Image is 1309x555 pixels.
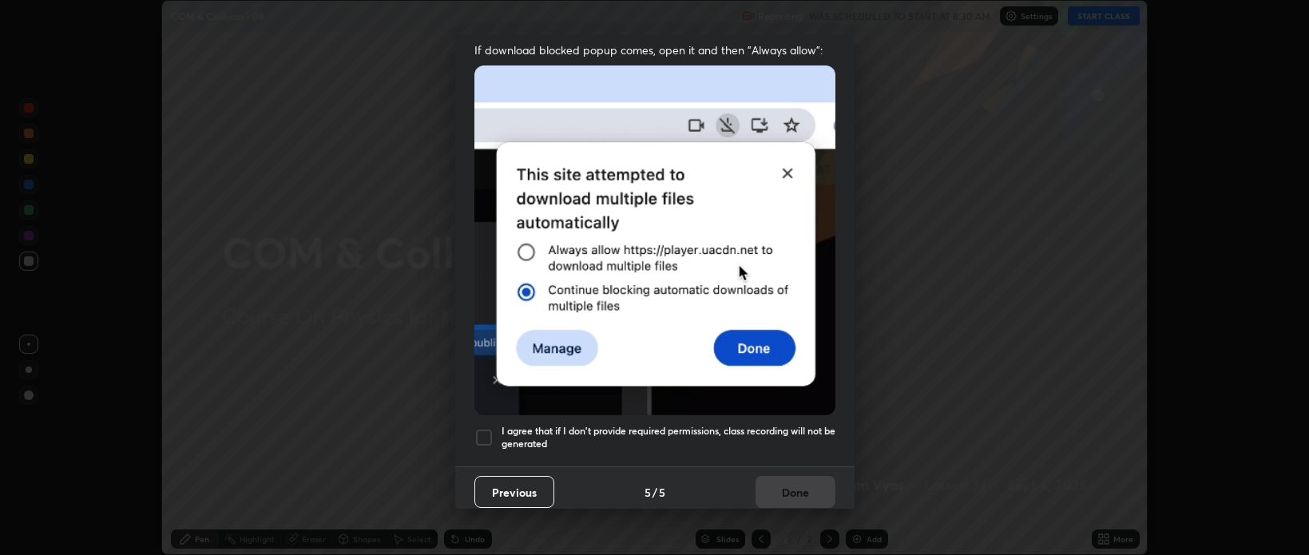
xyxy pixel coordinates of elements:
[474,476,554,508] button: Previous
[502,425,835,450] h5: I agree that if I don't provide required permissions, class recording will not be generated
[474,65,835,414] img: downloads-permission-blocked.gif
[653,484,657,501] h4: /
[645,484,651,501] h4: 5
[474,42,835,57] span: If download blocked popup comes, open it and then "Always allow":
[659,484,665,501] h4: 5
